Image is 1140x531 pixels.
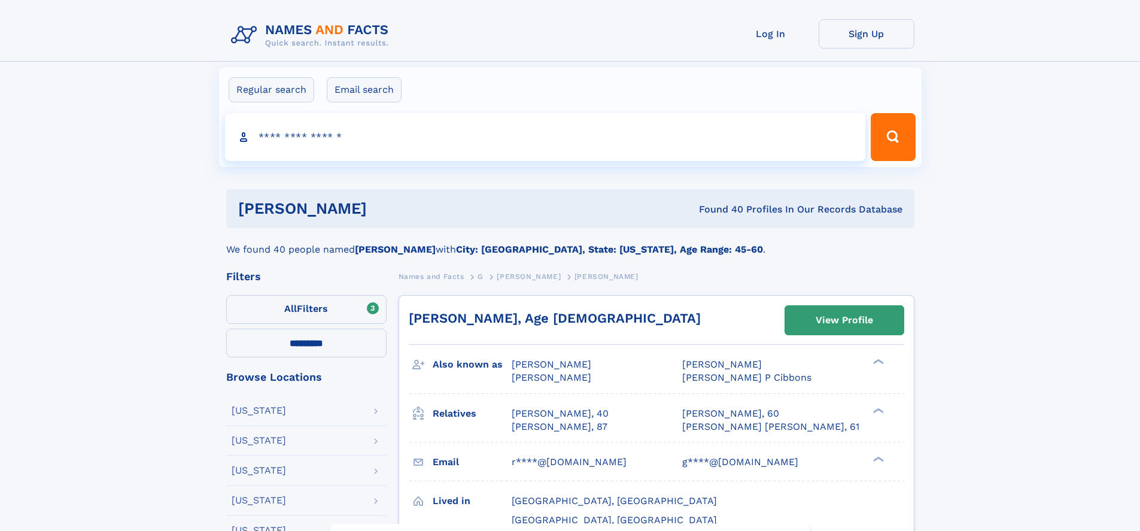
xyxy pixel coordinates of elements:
[785,306,904,335] a: View Profile
[226,372,387,383] div: Browse Locations
[870,406,884,414] div: ❯
[226,228,914,257] div: We found 40 people named with .
[327,77,402,102] label: Email search
[232,496,286,505] div: [US_STATE]
[433,491,512,511] h3: Lived in
[232,436,286,445] div: [US_STATE]
[226,295,387,324] label: Filters
[433,354,512,375] h3: Also known as
[512,514,717,526] span: [GEOGRAPHIC_DATA], [GEOGRAPHIC_DATA]
[225,113,866,161] input: search input
[456,244,763,255] b: City: [GEOGRAPHIC_DATA], State: [US_STATE], Age Range: 45-60
[232,466,286,475] div: [US_STATE]
[723,19,819,48] a: Log In
[478,272,484,281] span: G
[574,272,639,281] span: [PERSON_NAME]
[226,19,399,51] img: Logo Names and Facts
[512,359,591,370] span: [PERSON_NAME]
[433,452,512,472] h3: Email
[284,303,297,314] span: All
[682,420,859,433] a: [PERSON_NAME] [PERSON_NAME], 61
[433,403,512,424] h3: Relatives
[870,358,884,366] div: ❯
[682,372,811,383] span: [PERSON_NAME] P Cibbons
[682,407,779,420] a: [PERSON_NAME], 60
[512,495,717,506] span: [GEOGRAPHIC_DATA], [GEOGRAPHIC_DATA]
[871,113,915,161] button: Search Button
[682,359,762,370] span: [PERSON_NAME]
[409,311,701,326] a: [PERSON_NAME], Age [DEMOGRAPHIC_DATA]
[512,372,591,383] span: [PERSON_NAME]
[497,269,561,284] a: [PERSON_NAME]
[238,201,533,216] h1: [PERSON_NAME]
[512,407,609,420] a: [PERSON_NAME], 40
[478,269,484,284] a: G
[399,269,464,284] a: Names and Facts
[870,455,884,463] div: ❯
[355,244,436,255] b: [PERSON_NAME]
[229,77,314,102] label: Regular search
[512,420,607,433] a: [PERSON_NAME], 87
[819,19,914,48] a: Sign Up
[232,406,286,415] div: [US_STATE]
[497,272,561,281] span: [PERSON_NAME]
[226,271,387,282] div: Filters
[816,307,873,334] div: View Profile
[533,203,902,216] div: Found 40 Profiles In Our Records Database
